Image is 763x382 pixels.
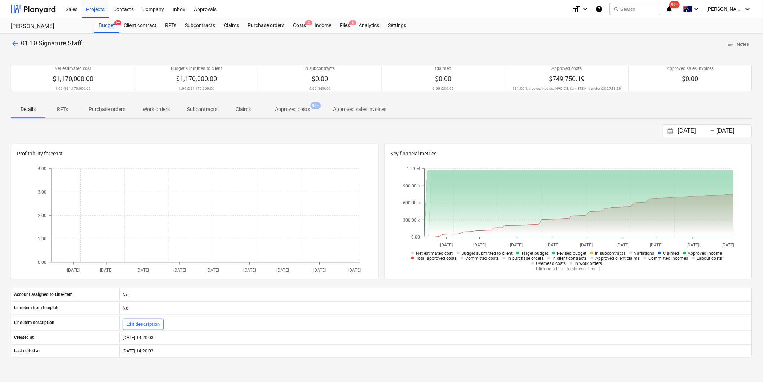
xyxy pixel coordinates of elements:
div: [PERSON_NAME] [11,23,86,30]
tspan: 600.00 k [403,200,420,205]
p: Details [19,106,37,113]
p: Claims [235,106,252,113]
span: $1,170,000.00 [53,75,93,83]
span: Committed costs [465,256,499,261]
div: RFTs [161,18,181,33]
p: Key financial metrics [391,150,746,157]
tspan: 900.00 k [403,183,420,188]
div: Budget [94,18,119,33]
span: Budget submitted to client [461,251,513,256]
tspan: [DATE] [173,268,186,273]
p: Budget submitted to client [171,66,222,72]
a: Claims [219,18,243,33]
tspan: 1.20 M [407,166,420,171]
span: Notes [728,40,749,49]
div: Client contract [119,18,161,33]
p: RFTs [54,106,71,113]
button: Edit description [123,319,164,330]
tspan: 3.00 [38,190,46,195]
span: Approved client claims [595,256,640,261]
p: In subcontracts [305,66,335,72]
div: Files [336,18,354,33]
span: Overhead costs [536,261,566,266]
span: Approved income [688,251,722,256]
i: format_size [572,5,581,13]
tspan: [DATE] [510,243,523,248]
tspan: [DATE] [617,243,630,248]
div: Edit description [126,320,160,329]
input: End Date [715,126,752,136]
a: Analytics [354,18,383,33]
span: In work orders [575,261,602,266]
p: Claimed [435,66,452,72]
span: Variations [634,251,654,256]
i: keyboard_arrow_down [744,5,752,13]
span: notes [728,41,734,48]
p: Net estimated cost [54,66,91,72]
p: Line-item from template [14,305,59,311]
tspan: 0.00 [411,235,420,240]
span: 9+ [114,20,121,25]
span: 99+ [670,1,680,8]
span: [PERSON_NAME] [707,6,743,12]
div: [DATE] 14:20:03 [119,332,752,343]
span: Committed incomes [648,256,688,261]
span: Net estimated cost [416,251,453,256]
tspan: 4.00 [38,166,46,171]
tspan: [DATE] [722,243,735,248]
a: Purchase orders [243,18,289,33]
tspan: 0.00 [38,260,46,265]
span: 2 [305,20,312,25]
p: 1.00 @ $1,170,000.00 [179,86,214,91]
p: Click on a label to show or hide it [403,266,733,272]
p: Subcontracts [187,106,217,113]
p: 0.00 @ $0.00 [309,86,331,91]
tspan: [DATE] [349,268,361,273]
button: Interact with the calendar and add the check-in date for your trip. [664,127,677,136]
a: Budget9+ [94,18,119,33]
p: Profitability forecast [17,150,373,157]
span: 01.10 Signature Staff [21,39,82,47]
div: No [119,302,752,314]
div: Income [310,18,336,33]
span: 2 [349,20,356,25]
tspan: [DATE] [100,268,112,273]
div: No [119,289,752,301]
span: Labour costs [697,256,722,261]
span: arrow_back [11,39,19,48]
span: Target budget [521,251,548,256]
i: keyboard_arrow_down [692,5,701,13]
button: Search [610,3,660,15]
span: In purchase orders [507,256,544,261]
p: Purchase orders [89,106,125,113]
tspan: 300.00 k [403,218,420,223]
span: 99+ [311,102,321,109]
tspan: [DATE] [207,268,219,273]
span: In client contracts [552,256,587,261]
span: search [613,6,619,12]
p: Approved sales invoices [667,66,714,72]
p: 131.00 1, invoice, Invoice, INVOICE, item, ITEM, transfer @ $5,723.28 [513,86,621,91]
div: [DATE] 14:20:03 [119,345,752,357]
span: Claimed [663,251,679,256]
tspan: [DATE] [474,243,486,248]
tspan: [DATE] [650,243,663,248]
a: Subcontracts [181,18,219,33]
tspan: [DATE] [547,243,560,248]
p: Line-item description [14,320,54,326]
iframe: Chat Widget [727,347,763,382]
a: Settings [383,18,411,33]
button: Notes [725,39,752,50]
p: Account assigned to Line-item [14,292,72,298]
span: Revised budget [557,251,586,256]
tspan: [DATE] [243,268,256,273]
p: Last edited at [14,348,40,354]
i: keyboard_arrow_down [581,5,590,13]
tspan: [DATE] [137,268,149,273]
span: $0.00 [435,75,452,83]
